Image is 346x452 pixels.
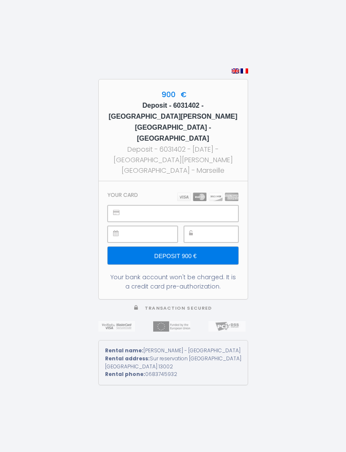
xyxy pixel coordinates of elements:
span: 900 € [159,90,187,100]
div: Sur reservation [GEOGRAPHIC_DATA] [GEOGRAPHIC_DATA] 13002 [105,355,241,371]
img: carts.png [177,193,238,201]
strong: Rental phone: [105,370,145,378]
img: fr.png [241,68,248,74]
h3: Your card [108,192,138,198]
iframe: Secure expiration date input frame [127,226,177,242]
iframe: Secure CVC input frame [203,226,238,242]
strong: Rental address: [105,355,150,362]
img: en.png [232,68,239,74]
input: Deposit 900 € [108,247,238,264]
div: [PERSON_NAME] - [GEOGRAPHIC_DATA] [105,347,241,355]
div: Deposit - 6031402 - [DATE] - [GEOGRAPHIC_DATA][PERSON_NAME][GEOGRAPHIC_DATA] - Marseille [106,144,240,176]
span: Transaction secured [145,305,212,311]
div: Your bank account won't be charged. It is a credit card pre-authorization. [108,272,238,291]
iframe: Secure card number input frame [127,206,238,221]
strong: Rental name: [105,347,143,354]
div: 0683745932 [105,370,241,378]
h5: Deposit - 6031402 - [GEOGRAPHIC_DATA][PERSON_NAME][GEOGRAPHIC_DATA] - [GEOGRAPHIC_DATA] [106,100,240,144]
